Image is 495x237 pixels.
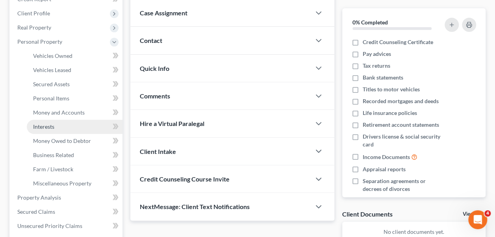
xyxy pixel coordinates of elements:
a: Property Analysis [11,191,122,205]
span: Life insurance policies [363,109,417,117]
span: Farm / Livestock [33,166,73,172]
strong: 0% Completed [352,19,388,26]
span: 4 [484,210,491,217]
span: Comments [140,92,170,100]
span: Personal Property [17,38,62,45]
p: No client documents yet. [349,228,479,236]
span: NextMessage: Client Text Notifications [140,203,250,210]
a: Farm / Livestock [27,162,122,176]
span: Business Related [33,152,74,158]
span: Contact [140,37,162,44]
a: Personal Items [27,91,122,106]
span: Vehicles Leased [33,67,71,73]
span: Unsecured Priority Claims [17,222,82,229]
span: Miscellaneous Property [33,180,91,187]
span: Quick Info [140,65,169,72]
a: Interests [27,120,122,134]
a: View All [463,211,482,217]
span: Drivers license & social security card [363,133,443,148]
a: Vehicles Owned [27,49,122,63]
a: Secured Claims [11,205,122,219]
span: Interests [33,123,54,130]
a: Secured Assets [27,77,122,91]
span: Personal Items [33,95,69,102]
span: Bank statements [363,74,403,81]
span: Appraisal reports [363,165,406,173]
div: Client Documents [342,210,393,218]
span: Money Owed to Debtor [33,137,91,144]
span: Income Documents [363,153,410,161]
span: Vehicles Owned [33,52,72,59]
span: Client Profile [17,10,50,17]
span: Hire a Virtual Paralegal [140,120,204,127]
span: Money and Accounts [33,109,85,116]
a: Money Owed to Debtor [27,134,122,148]
span: Pay advices [363,50,391,58]
span: Property Analysis [17,194,61,201]
a: Business Related [27,148,122,162]
span: Retirement account statements [363,121,439,129]
span: Secured Assets [33,81,70,87]
span: Secured Claims [17,208,55,215]
span: Credit Counseling Course Invite [140,175,230,183]
iframe: Intercom live chat [468,210,487,229]
span: Tax returns [363,62,390,70]
a: Vehicles Leased [27,63,122,77]
span: Client Intake [140,148,176,155]
a: Money and Accounts [27,106,122,120]
a: Unsecured Priority Claims [11,219,122,233]
span: Recorded mortgages and deeds [363,97,439,105]
span: Case Assignment [140,9,187,17]
a: Miscellaneous Property [27,176,122,191]
span: Separation agreements or decrees of divorces [363,177,443,193]
span: Titles to motor vehicles [363,85,420,93]
span: Real Property [17,24,51,31]
span: Credit Counseling Certificate [363,38,433,46]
